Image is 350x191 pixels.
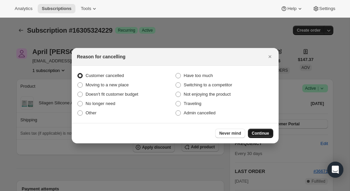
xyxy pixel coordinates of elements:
[184,73,213,78] span: Have too much
[86,101,115,106] span: No longer need
[265,52,275,61] button: Close
[319,6,335,11] span: Settings
[184,82,232,87] span: Switching to a competitor
[287,6,296,11] span: Help
[86,92,138,97] span: Doesn't fit customer budget
[215,129,245,138] button: Never mind
[86,73,124,78] span: Customer cancelled
[86,110,97,115] span: Other
[252,131,269,136] span: Continue
[11,4,36,13] button: Analytics
[327,162,343,178] div: Open Intercom Messenger
[81,6,91,11] span: Tools
[38,4,75,13] button: Subscriptions
[184,92,231,97] span: Not enjoying the product
[184,110,216,115] span: Admin cancelled
[219,131,241,136] span: Never mind
[77,4,102,13] button: Tools
[309,4,339,13] button: Settings
[184,101,202,106] span: Traveling
[42,6,71,11] span: Subscriptions
[248,129,273,138] button: Continue
[86,82,129,87] span: Moving to a new place
[15,6,32,11] span: Analytics
[77,53,125,60] h2: Reason for cancelling
[277,4,307,13] button: Help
